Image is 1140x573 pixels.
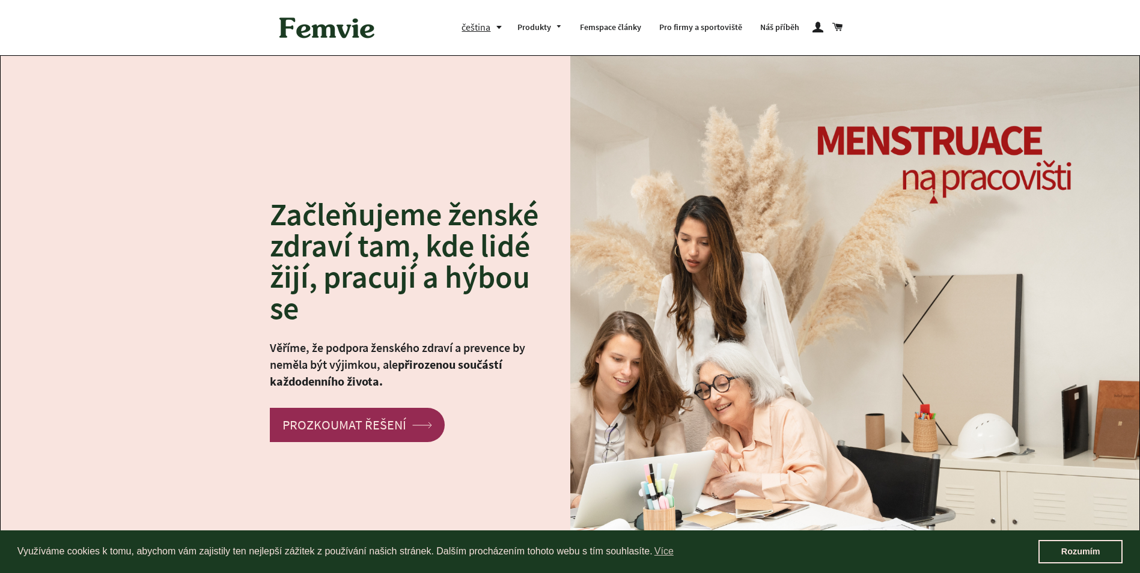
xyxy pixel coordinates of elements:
h2: Začleňujeme ženské zdraví tam, kde lidé žijí, pracují a hýbou se [270,199,552,324]
img: Femvie [273,9,381,46]
a: learn more about cookies [653,542,675,560]
a: Náš příběh [751,12,808,43]
a: Femspace články [571,12,650,43]
p: Věříme, že podpora ženského zdraví a prevence by neměla být výjimkou, ale [270,339,552,390]
span: Využíváme cookies k tomu, abychom vám zajistily ten nejlepší zážitek z používání našich stránek. ... [17,542,1038,560]
button: čeština [462,19,508,35]
a: Pro firmy a sportoviště [650,12,751,43]
a: dismiss cookie message [1038,540,1123,564]
strong: přirozenou součástí každodenního života. [270,357,502,389]
a: Produkty [508,12,571,43]
a: PROZKOUMAT ŘEŠENÍ [270,408,445,442]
